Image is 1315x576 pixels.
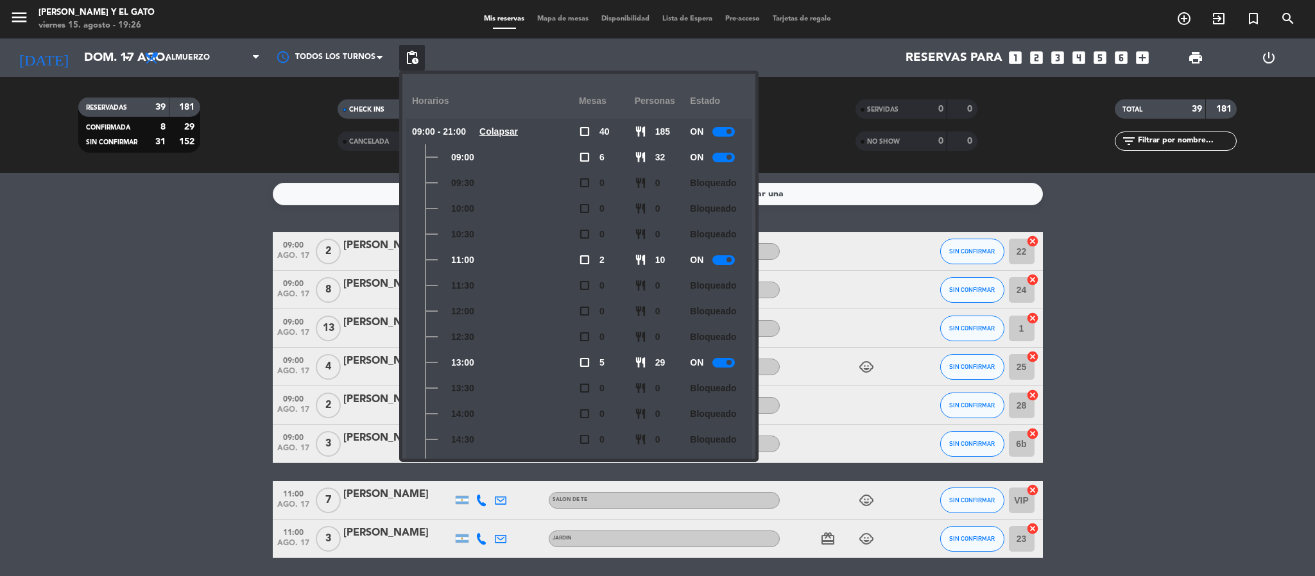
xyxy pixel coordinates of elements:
span: 6 [599,150,605,165]
button: menu [10,8,29,31]
span: 13 [599,458,610,473]
span: ON [690,458,703,473]
span: 11:30 [451,278,474,293]
i: cancel [1026,522,1039,535]
button: SIN CONFIRMAR [940,277,1004,303]
span: 2 [316,393,341,418]
span: ON [690,150,703,165]
span: Bloqueado [690,201,736,216]
span: Bloqueado [690,304,736,319]
span: ago. 17 [277,500,309,515]
span: RESERVADAS [86,105,127,111]
span: SIN CONFIRMAR [949,496,995,504]
span: check_box_outline_blank [579,408,590,419]
button: SIN CONFIRMAR [940,526,1004,552]
i: [DATE] [10,44,78,72]
span: NO SHOW [867,139,900,145]
button: SIN CONFIRMAR [940,316,1004,341]
span: 3 [316,431,341,457]
span: ago. 17 [277,251,309,266]
span: 8 [316,277,341,303]
i: child_care [859,493,874,508]
span: restaurant [635,434,646,445]
i: looks_two [1028,49,1045,66]
i: filter_list [1121,133,1137,149]
strong: 0 [938,137,943,146]
span: 09:30 [451,176,474,191]
span: 09:00 - 21:00 [412,124,466,139]
span: 0 [655,201,660,216]
button: SIN CONFIRMAR [940,239,1004,264]
span: Bloqueado [690,407,736,421]
span: 2 [599,253,605,267]
span: 43 [655,458,666,473]
span: ago. 17 [277,367,309,382]
i: looks_4 [1070,49,1087,66]
span: Bloqueado [690,381,736,396]
div: Estado [690,83,746,119]
strong: 181 [179,103,197,112]
span: Lista de Espera [656,15,719,22]
span: SIN CONFIRMAR [949,535,995,542]
i: search [1280,11,1296,26]
div: [PERSON_NAME] [343,391,452,408]
span: JARDIN [553,536,572,541]
span: SIN CONFIRMAR [86,139,137,146]
span: check_box_outline_blank [579,177,590,189]
i: add_box [1134,49,1151,66]
i: card_giftcard [820,531,836,546]
strong: 0 [938,105,943,114]
span: ON [690,355,703,370]
i: cancel [1026,235,1039,248]
span: restaurant [635,357,646,368]
span: 32 [655,150,666,165]
span: 0 [599,278,605,293]
span: 09:00 [277,275,309,290]
span: restaurant [635,151,646,163]
button: SIN CONFIRMAR [940,487,1004,513]
button: SIN CONFIRMAR [940,393,1004,418]
span: ago. 17 [277,405,309,420]
span: 09:00 [277,237,309,251]
span: check_box_outline_blank [579,357,590,368]
i: cancel [1026,350,1039,363]
div: [PERSON_NAME] [343,276,452,292]
i: turned_in_not [1246,11,1261,26]
span: 11:00 [277,486,309,500]
span: restaurant [635,126,646,137]
input: Filtrar por nombre... [1137,134,1236,148]
span: 0 [599,201,605,216]
span: ago. 17 [277,539,309,554]
i: exit_to_app [1211,11,1226,26]
span: restaurant [635,177,646,189]
span: check_box_outline_blank [579,434,590,445]
span: 185 [655,124,670,139]
span: TOTAL [1122,106,1142,113]
span: 09:00 [277,352,309,367]
span: SIN CONFIRMAR [949,363,995,370]
span: 29 [655,355,666,370]
span: 09:00 [277,314,309,328]
span: restaurant [635,203,646,214]
strong: 39 [1192,105,1202,114]
div: Horarios [412,83,579,119]
span: restaurant [635,254,646,266]
span: 0 [599,330,605,344]
button: SIN CONFIRMAR [940,354,1004,380]
div: LOG OUT [1232,38,1305,77]
span: 10:00 [451,201,474,216]
span: restaurant [635,382,646,394]
span: Bloqueado [690,330,736,344]
i: cancel [1026,312,1039,325]
div: [PERSON_NAME] [343,353,452,369]
span: check_box_outline_blank [579,254,590,266]
strong: 0 [967,105,975,114]
div: [PERSON_NAME] [343,525,452,541]
span: 0 [655,227,660,242]
span: ago. 17 [277,444,309,459]
span: SIN CONFIRMAR [949,248,995,255]
span: 0 [599,227,605,242]
span: SIN CONFIRMAR [949,286,995,293]
span: restaurant [635,408,646,419]
span: 7 [316,487,341,513]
